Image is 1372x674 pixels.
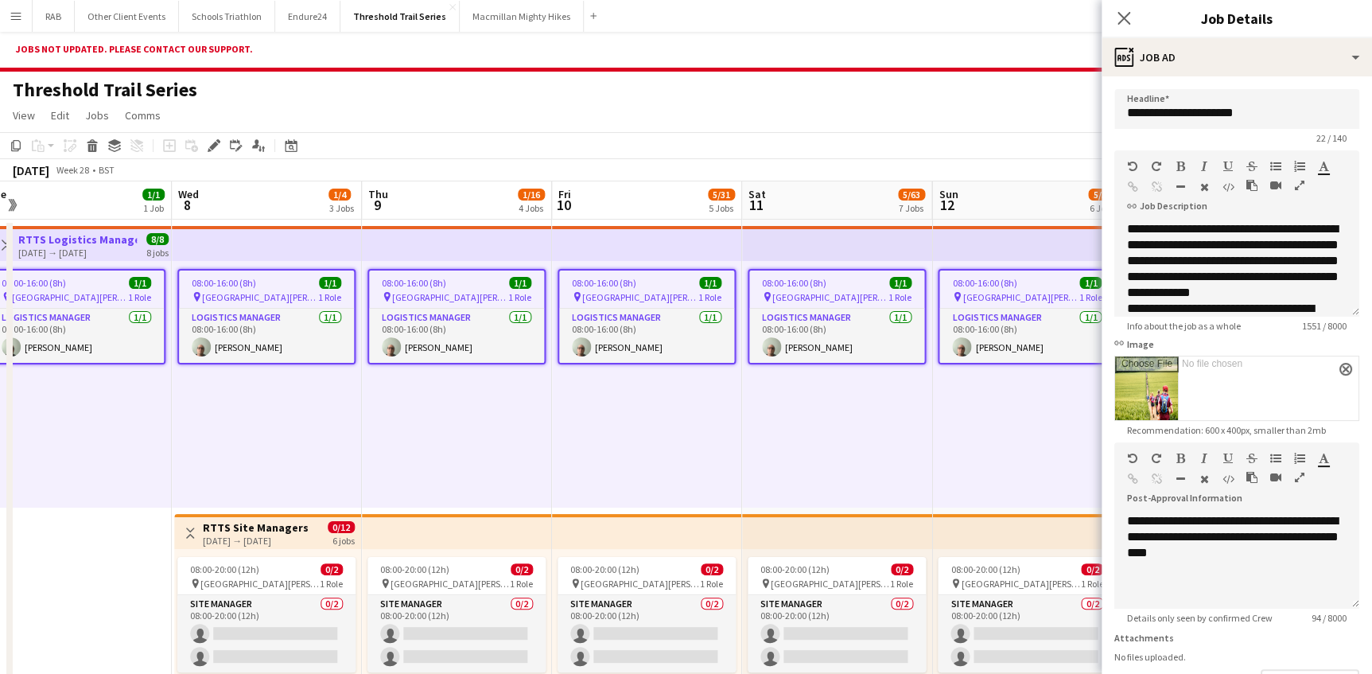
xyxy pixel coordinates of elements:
button: Strikethrough [1246,452,1257,465]
span: 1/1 [1079,277,1102,289]
div: 1 Job [143,202,164,214]
span: [GEOGRAPHIC_DATA][PERSON_NAME], [GEOGRAPHIC_DATA] [12,291,128,303]
span: 0/2 [1081,563,1103,575]
button: Insert video [1270,471,1281,484]
button: Paste as plain text [1246,179,1257,192]
div: 08:00-20:00 (12h)0/2 [GEOGRAPHIC_DATA][PERSON_NAME], [GEOGRAPHIC_DATA]1 RoleSite Manager0/208:00-... [558,557,736,672]
button: Horizontal Line [1175,181,1186,193]
button: Undo [1127,452,1138,465]
span: 1/1 [889,277,911,289]
span: 8 [176,196,199,214]
app-job-card: 08:00-16:00 (8h)1/1 [GEOGRAPHIC_DATA][PERSON_NAME], [GEOGRAPHIC_DATA]1 RoleLogistics Manager1/108... [177,269,356,364]
span: 08:00-20:00 (12h) [570,563,639,575]
span: 08:00-20:00 (12h) [950,563,1020,575]
button: Endure24 [275,1,340,32]
span: 5/63 [898,189,925,201]
div: 4 Jobs [519,202,544,214]
button: Other Client Events [75,1,179,32]
div: Job Ad [1102,38,1372,76]
app-job-card: 08:00-20:00 (12h)0/2 [GEOGRAPHIC_DATA][PERSON_NAME], [GEOGRAPHIC_DATA]1 RoleSite Manager0/208:00-... [748,557,926,672]
span: 1 Role [508,291,531,303]
button: Clear Formatting [1199,181,1210,193]
span: 0/12 [328,521,355,533]
button: Text Color [1318,452,1329,465]
span: 12 [936,196,958,214]
span: Comms [125,108,161,123]
app-job-card: 08:00-16:00 (8h)1/1 [GEOGRAPHIC_DATA][PERSON_NAME], [GEOGRAPHIC_DATA]1 RoleLogistics Manager1/108... [558,269,736,364]
span: 08:00-20:00 (12h) [380,563,449,575]
span: 1 Role [510,578,533,590]
app-card-role: Logistics Manager1/108:00-16:00 (8h)[PERSON_NAME] [179,309,354,363]
span: 08:00-16:00 (8h) [572,277,636,289]
span: 08:00-16:00 (8h) [952,277,1016,289]
a: Comms [119,105,167,126]
button: Redo [1151,452,1162,465]
span: 1/1 [129,277,151,289]
div: 08:00-16:00 (8h)1/1 [GEOGRAPHIC_DATA][PERSON_NAME], [GEOGRAPHIC_DATA]1 RoleLogistics Manager1/108... [367,269,546,364]
app-job-card: 08:00-20:00 (12h)0/2 [GEOGRAPHIC_DATA][PERSON_NAME], [GEOGRAPHIC_DATA]1 RoleSite Manager0/208:00-... [938,557,1116,672]
h1: Threshold Trail Series [13,78,197,102]
span: Week 28 [52,164,92,176]
span: [GEOGRAPHIC_DATA][PERSON_NAME], [GEOGRAPHIC_DATA] [771,578,890,590]
div: [DATE] → [DATE] [203,535,309,547]
span: Sun [939,187,958,201]
div: 6 Jobs [1089,202,1114,214]
a: Edit [45,105,76,126]
button: Undo [1127,160,1138,173]
app-card-role: Site Manager0/208:00-20:00 (12h) [558,595,736,672]
span: 0/2 [321,563,343,575]
span: Info about the job as a whole [1114,320,1253,332]
span: 1 Role [1079,291,1102,303]
div: No files uploaded. [1114,651,1359,663]
button: Bold [1175,452,1186,465]
span: 22 / 140 [1304,132,1359,144]
span: 1/1 [509,277,531,289]
div: 08:00-16:00 (8h)1/1 [GEOGRAPHIC_DATA][PERSON_NAME], [GEOGRAPHIC_DATA]1 RoleLogistics Manager1/108... [938,269,1116,364]
button: Strikethrough [1246,160,1257,173]
button: Italic [1199,160,1210,173]
button: Horizontal Line [1175,473,1186,485]
h3: Job Details [1102,8,1372,29]
button: Ordered List [1294,452,1305,465]
button: Threshold Trail Series [340,1,460,32]
span: 1/1 [142,189,165,201]
span: 08:00-16:00 (8h) [382,277,446,289]
span: 5/31 [708,189,735,201]
div: [DATE] → [DATE] [18,247,137,259]
div: 3 Jobs [329,202,354,214]
span: 0/2 [891,563,913,575]
span: 08:00-16:00 (8h) [192,277,256,289]
button: Paste as plain text [1246,471,1257,484]
span: [GEOGRAPHIC_DATA][PERSON_NAME], [GEOGRAPHIC_DATA] [391,578,510,590]
app-job-card: 08:00-20:00 (12h)0/2 [GEOGRAPHIC_DATA][PERSON_NAME], [GEOGRAPHIC_DATA]1 RoleSite Manager0/208:00-... [367,557,546,672]
button: Schools Triathlon [179,1,275,32]
a: Jobs [79,105,115,126]
div: 7 Jobs [899,202,924,214]
a: View [6,105,41,126]
span: 1/4 [328,189,351,201]
app-job-card: 08:00-20:00 (12h)0/2 [GEOGRAPHIC_DATA][PERSON_NAME], [GEOGRAPHIC_DATA]1 RoleSite Manager0/208:00-... [177,557,356,672]
span: 94 / 8000 [1299,612,1359,624]
h3: RTTS Site Managers [203,520,309,535]
div: 08:00-16:00 (8h)1/1 [GEOGRAPHIC_DATA][PERSON_NAME], [GEOGRAPHIC_DATA]1 RoleLogistics Manager1/108... [748,269,926,364]
div: 5 Jobs [709,202,734,214]
app-card-role: Site Manager0/208:00-20:00 (12h) [748,595,926,672]
span: Wed [178,187,199,201]
button: Unordered List [1270,160,1281,173]
button: Unordered List [1270,452,1281,465]
span: 1 Role [320,578,343,590]
span: 1 Role [128,291,151,303]
h3: RTTS Logistics Manager [18,232,137,247]
span: [GEOGRAPHIC_DATA][PERSON_NAME], [GEOGRAPHIC_DATA] [392,291,508,303]
button: Fullscreen [1294,471,1305,484]
span: 08:00-20:00 (12h) [760,563,830,575]
span: 1 Role [890,578,913,590]
button: Underline [1222,452,1234,465]
span: Jobs [85,108,109,123]
span: 11 [746,196,766,214]
div: [DATE] [13,162,49,178]
button: Underline [1222,160,1234,173]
